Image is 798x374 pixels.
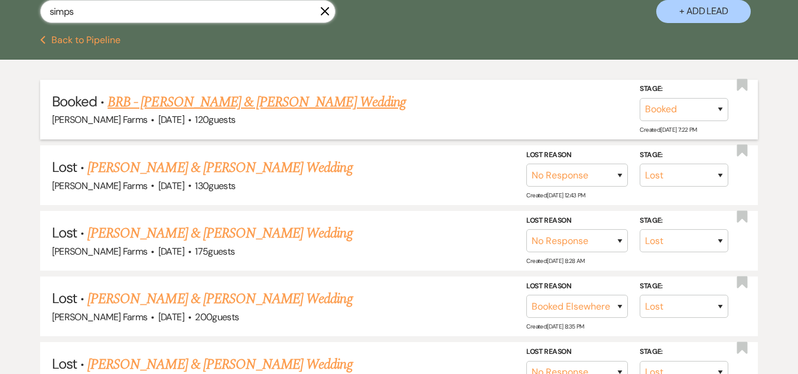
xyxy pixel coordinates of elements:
[158,245,184,258] span: [DATE]
[640,83,728,96] label: Stage:
[526,257,584,265] span: Created: [DATE] 8:28 AM
[52,311,148,323] span: [PERSON_NAME] Farms
[195,180,235,192] span: 130 guests
[195,113,235,126] span: 120 guests
[158,180,184,192] span: [DATE]
[52,113,148,126] span: [PERSON_NAME] Farms
[52,355,77,373] span: Lost
[52,223,77,242] span: Lost
[52,180,148,192] span: [PERSON_NAME] Farms
[108,92,406,113] a: BRB - [PERSON_NAME] & [PERSON_NAME] Wedding
[640,214,728,227] label: Stage:
[640,148,728,161] label: Stage:
[526,214,628,227] label: Lost Reason
[158,113,184,126] span: [DATE]
[526,323,584,330] span: Created: [DATE] 8:35 PM
[640,126,696,134] span: Created: [DATE] 7:22 PM
[87,223,352,244] a: [PERSON_NAME] & [PERSON_NAME] Wedding
[87,288,352,310] a: [PERSON_NAME] & [PERSON_NAME] Wedding
[526,148,628,161] label: Lost Reason
[195,311,239,323] span: 200 guests
[40,35,121,45] button: Back to Pipeline
[52,245,148,258] span: [PERSON_NAME] Farms
[158,311,184,323] span: [DATE]
[526,191,585,199] span: Created: [DATE] 12:43 PM
[52,92,97,110] span: Booked
[52,289,77,307] span: Lost
[52,158,77,176] span: Lost
[640,280,728,293] label: Stage:
[195,245,234,258] span: 175 guests
[526,280,628,293] label: Lost Reason
[87,157,352,178] a: [PERSON_NAME] & [PERSON_NAME] Wedding
[526,346,628,359] label: Lost Reason
[640,346,728,359] label: Stage:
